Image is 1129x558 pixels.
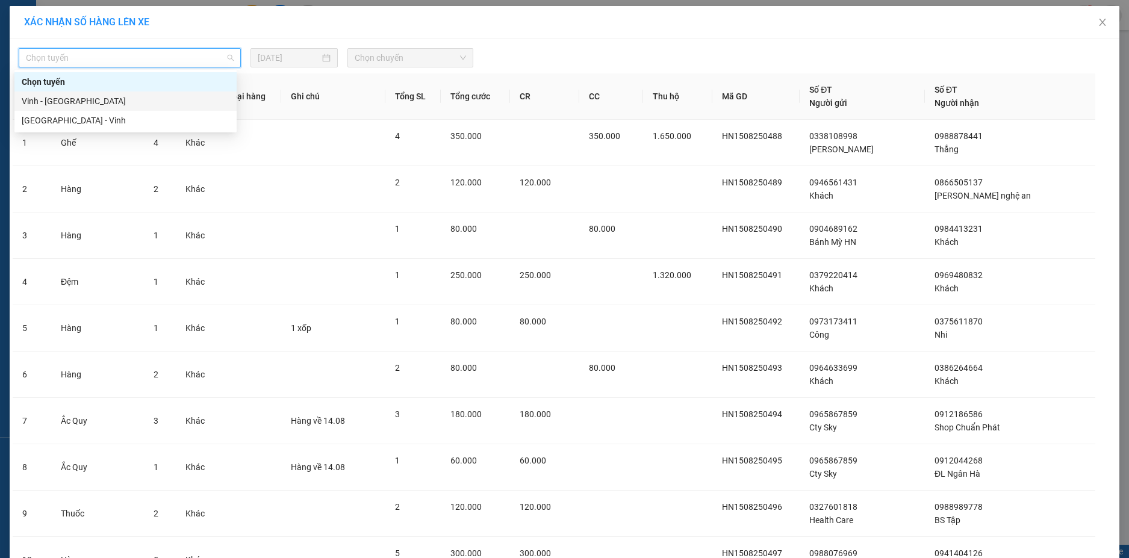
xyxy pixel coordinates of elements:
[13,212,51,259] td: 3
[935,423,1000,432] span: Shop Chuẩn Phát
[114,77,225,92] b: Gửi khách hàng
[67,29,273,60] li: 115 Hà Huy Tập, thị trấn [GEOGRAPHIC_DATA], [GEOGRAPHIC_DATA]
[809,423,837,432] span: Cty Sky
[154,370,158,379] span: 2
[935,469,980,479] span: ĐL Ngân Hà
[809,376,833,386] span: Khách
[1086,6,1119,40] button: Close
[935,98,979,108] span: Người nhận
[176,212,219,259] td: Khác
[395,317,400,326] span: 1
[14,72,237,91] div: Chọn tuyến
[22,75,229,88] div: Chọn tuyến
[14,111,237,130] div: Hà Nội - Vinh
[935,548,983,558] span: 0941404126
[13,491,51,537] td: 9
[935,317,983,326] span: 0375611870
[395,548,400,558] span: 5
[809,270,857,280] span: 0379220414
[154,323,158,333] span: 1
[935,456,983,465] span: 0912044268
[809,515,853,525] span: Health Care
[154,184,158,194] span: 2
[809,131,857,141] span: 0338108998
[809,85,832,95] span: Số ĐT
[154,138,158,147] span: 4
[176,444,219,491] td: Khác
[51,352,143,398] td: Hàng
[154,509,158,518] span: 2
[450,456,477,465] span: 60.000
[51,166,143,212] td: Hàng
[395,409,400,419] span: 3
[13,259,51,305] td: 4
[935,502,983,512] span: 0988989778
[722,317,782,326] span: HN1508250492
[15,15,75,75] img: logo.jpg
[51,398,143,444] td: Ắc Quy
[520,317,546,326] span: 80.000
[722,409,782,419] span: HN1508250494
[722,502,782,512] span: HN1508250496
[22,95,229,108] div: Vinh - [GEOGRAPHIC_DATA]
[935,409,983,419] span: 0912186586
[450,131,482,141] span: 350.000
[589,224,615,234] span: 80.000
[154,277,158,287] span: 1
[24,16,149,28] span: XÁC NHẬN SỐ HÀNG LÊN XE
[13,444,51,491] td: 8
[653,270,691,280] span: 1.320.000
[154,231,158,240] span: 1
[450,363,477,373] span: 80.000
[712,73,800,120] th: Mã GD
[809,237,856,247] span: Bánh Mỳ HN
[520,548,551,558] span: 300.000
[935,85,957,95] span: Số ĐT
[809,224,857,234] span: 0904689162
[935,131,983,141] span: 0988878441
[722,131,782,141] span: HN1508250488
[809,98,847,108] span: Người gửi
[809,178,857,187] span: 0946561431
[51,305,143,352] td: Hàng
[450,317,477,326] span: 80.000
[809,330,829,339] span: Công
[520,409,551,419] span: 180.000
[722,456,782,465] span: HN1508250495
[441,73,510,120] th: Tổng cước
[450,224,477,234] span: 80.000
[722,178,782,187] span: HN1508250489
[450,409,482,419] span: 180.000
[809,502,857,512] span: 0327601818
[51,444,143,491] td: Ắc Quy
[395,363,400,373] span: 2
[176,305,219,352] td: Khác
[935,178,983,187] span: 0866505137
[935,376,959,386] span: Khách
[935,363,983,373] span: 0386264664
[176,259,219,305] td: Khác
[14,91,237,111] div: Vinh - Hà Nội
[520,178,551,187] span: 120.000
[51,491,143,537] td: Thuốc
[291,462,345,472] span: Hàng về 14.08
[395,456,400,465] span: 1
[450,178,482,187] span: 120.000
[176,352,219,398] td: Khác
[13,120,51,166] td: 1
[154,462,158,472] span: 1
[450,502,482,512] span: 120.000
[589,131,620,141] span: 350.000
[520,270,551,280] span: 250.000
[13,352,51,398] td: 6
[395,224,400,234] span: 1
[1098,17,1107,27] span: close
[176,398,219,444] td: Khác
[722,270,782,280] span: HN1508250491
[520,456,546,465] span: 60.000
[395,131,400,141] span: 4
[258,51,320,64] input: 15/08/2025
[722,548,782,558] span: HN1508250497
[450,270,482,280] span: 250.000
[653,131,691,141] span: 1.650.000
